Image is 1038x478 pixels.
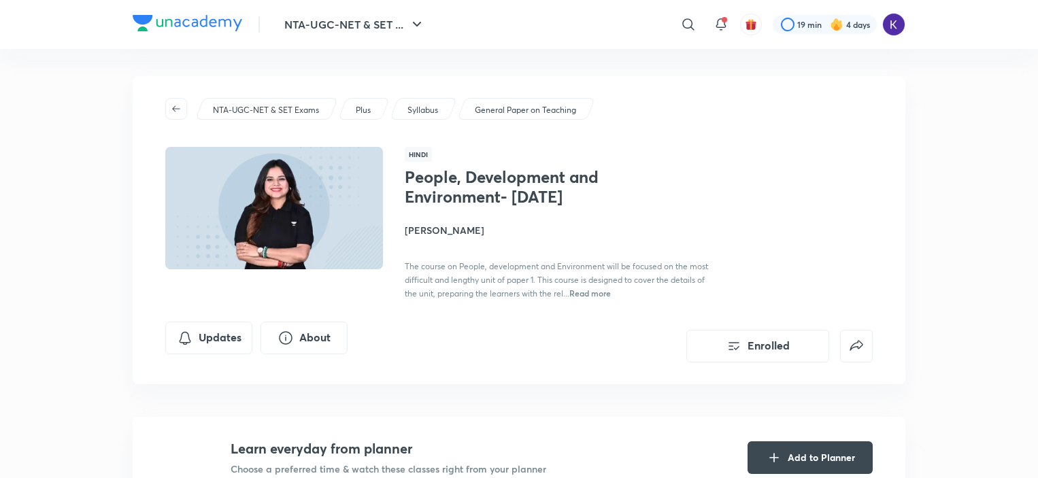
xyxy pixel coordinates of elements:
img: kanishka hemani [882,13,905,36]
span: Read more [569,288,611,298]
a: Syllabus [405,104,441,116]
button: About [261,322,348,354]
h4: Learn everyday from planner [231,439,546,459]
p: Choose a preferred time & watch these classes right from your planner [231,462,546,476]
a: General Paper on Teaching [473,104,579,116]
p: Syllabus [407,104,438,116]
img: Thumbnail [163,146,385,271]
span: The course on People, development and Environment will be focused on the most difficult and lengt... [405,261,708,298]
h1: People, Development and Environment- [DATE] [405,167,627,207]
p: NTA-UGC-NET & SET Exams [213,104,319,116]
button: false [840,330,873,362]
button: NTA-UGC-NET & SET ... [276,11,433,38]
img: avatar [745,18,757,31]
button: Enrolled [686,330,829,362]
h4: [PERSON_NAME] [405,223,709,237]
a: Plus [354,104,373,116]
p: Plus [356,104,371,116]
a: Company Logo [133,15,242,35]
a: NTA-UGC-NET & SET Exams [211,104,322,116]
button: Add to Planner [748,441,873,474]
span: Hindi [405,147,432,162]
p: General Paper on Teaching [475,104,576,116]
button: Updates [165,322,252,354]
img: Company Logo [133,15,242,31]
button: avatar [740,14,762,35]
img: streak [830,18,843,31]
